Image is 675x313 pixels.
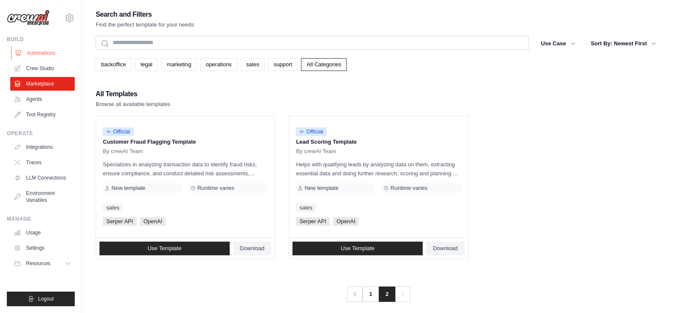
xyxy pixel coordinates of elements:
span: By crewAI Team [296,148,336,155]
a: All Categories [301,58,347,71]
span: Download [433,245,458,252]
div: Build [7,36,75,43]
span: Runtime varies [390,185,427,192]
span: OpenAI [140,217,166,226]
a: Automations [11,46,76,60]
span: Resources [26,260,50,267]
a: Integrations [10,140,75,154]
a: Settings [10,241,75,255]
p: Specializes in analyzing transaction data to identify fraud risks, ensure compliance, and conduct... [103,160,268,178]
span: Official [296,127,327,136]
a: LLM Connections [10,171,75,185]
a: Use Template [292,242,423,255]
button: Use Case [536,36,581,51]
a: support [268,58,298,71]
a: marketing [161,58,197,71]
a: Agents [10,92,75,106]
a: backoffice [96,58,131,71]
nav: Pagination [347,286,410,302]
p: Browse all available templates [96,100,170,109]
a: sales [103,204,123,212]
h2: All Templates [96,88,170,100]
span: 2 [379,286,395,302]
a: Environment Variables [10,186,75,207]
p: Lead Scoring Template [296,138,461,146]
span: Official [103,127,134,136]
span: Runtime varies [197,185,234,192]
span: OpenAI [333,217,359,226]
a: Crew Studio [10,62,75,75]
span: Use Template [341,245,374,252]
a: Marketplace [10,77,75,91]
a: Traces [10,156,75,169]
a: Usage [10,226,75,239]
button: Logout [7,292,75,306]
a: operations [200,58,237,71]
p: Helps with qualifying leads by analyzing data on them, extracting essential data and doing furthe... [296,160,461,178]
button: Sort By: Newest First [586,36,661,51]
h2: Search and Filters [96,9,194,21]
a: sales [296,204,316,212]
a: Download [233,242,272,255]
img: Logo [7,10,50,26]
span: New template [111,185,145,192]
span: Use Template [148,245,181,252]
button: Resources [10,257,75,270]
p: Customer Fraud Flagging Template [103,138,268,146]
div: Operate [7,130,75,137]
a: legal [135,58,158,71]
a: Download [426,242,465,255]
span: By crewAI Team [103,148,143,155]
p: Find the perfect template for your needs [96,21,194,29]
span: New template [304,185,338,192]
div: Manage [7,216,75,222]
a: Use Template [99,242,230,255]
span: Download [240,245,265,252]
span: Logout [38,295,54,302]
a: Tool Registry [10,108,75,121]
span: Serper API [103,217,137,226]
span: Serper API [296,217,330,226]
a: sales [241,58,265,71]
a: 1 [362,286,379,302]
